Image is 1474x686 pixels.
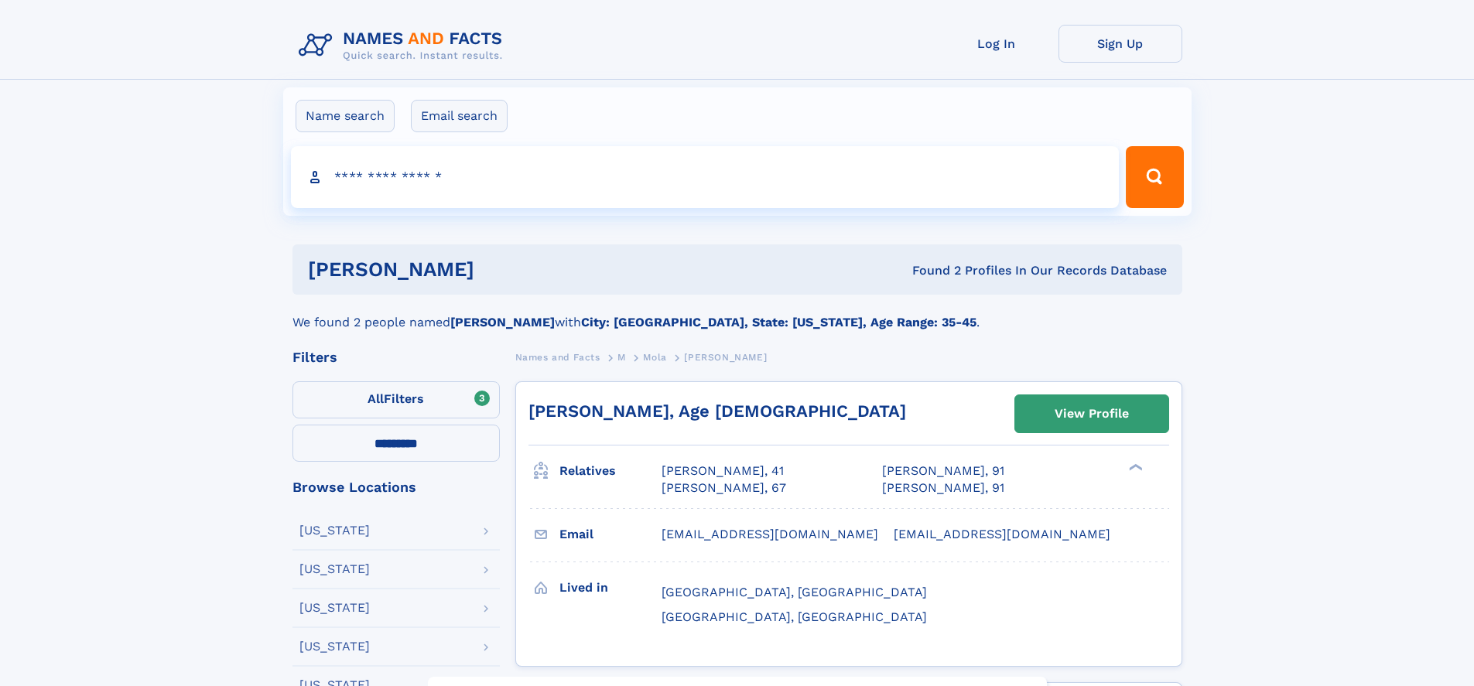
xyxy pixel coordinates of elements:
a: Log In [935,25,1058,63]
a: [PERSON_NAME], 91 [882,462,1004,480]
label: Filters [292,381,500,418]
span: All [368,391,384,406]
div: [US_STATE] [299,640,370,653]
a: Names and Facts [515,347,600,367]
div: ❯ [1125,462,1144,473]
img: Logo Names and Facts [292,25,515,67]
label: Name search [296,100,395,132]
div: [US_STATE] [299,524,370,537]
div: View Profile [1055,396,1129,432]
label: Email search [411,100,508,132]
div: [US_STATE] [299,602,370,614]
h3: Relatives [559,458,662,484]
div: [US_STATE] [299,563,370,575]
a: View Profile [1015,395,1168,432]
div: Filters [292,350,500,364]
div: Browse Locations [292,480,500,494]
div: We found 2 people named with . [292,295,1182,332]
span: Mola [643,352,666,363]
a: Mola [643,347,666,367]
h1: [PERSON_NAME] [308,260,693,279]
a: [PERSON_NAME], 91 [882,480,1004,497]
h3: Lived in [559,575,662,601]
b: City: [GEOGRAPHIC_DATA], State: [US_STATE], Age Range: 35-45 [581,315,976,329]
span: [GEOGRAPHIC_DATA], [GEOGRAPHIC_DATA] [662,585,927,599]
span: [GEOGRAPHIC_DATA], [GEOGRAPHIC_DATA] [662,609,927,624]
b: [PERSON_NAME] [450,315,555,329]
a: Sign Up [1058,25,1182,63]
span: [EMAIL_ADDRESS][DOMAIN_NAME] [894,527,1110,541]
a: [PERSON_NAME], 67 [662,480,786,497]
button: Search Button [1126,146,1183,208]
h3: Email [559,521,662,548]
a: [PERSON_NAME], 41 [662,462,784,480]
a: M [617,347,626,367]
div: Found 2 Profiles In Our Records Database [693,262,1167,279]
span: M [617,352,626,363]
input: search input [291,146,1120,208]
span: [EMAIL_ADDRESS][DOMAIN_NAME] [662,527,878,541]
a: [PERSON_NAME], Age [DEMOGRAPHIC_DATA] [528,401,906,421]
span: [PERSON_NAME] [684,352,767,363]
